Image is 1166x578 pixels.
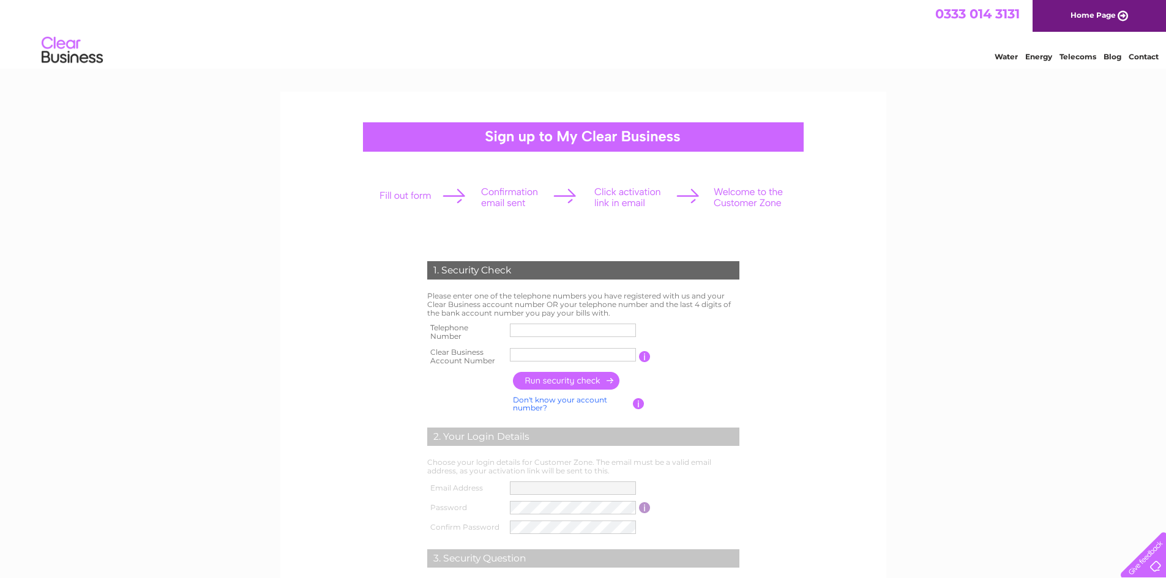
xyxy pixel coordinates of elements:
th: Clear Business Account Number [424,344,507,369]
a: Water [995,52,1018,61]
a: Blog [1104,52,1121,61]
a: Energy [1025,52,1052,61]
input: Information [639,351,651,362]
td: Please enter one of the telephone numbers you have registered with us and your Clear Business acc... [424,289,742,320]
div: 1. Security Check [427,261,739,280]
a: Don't know your account number? [513,395,607,413]
th: Email Address [424,478,507,498]
a: 0333 014 3131 [935,6,1020,21]
th: Telephone Number [424,320,507,344]
th: Password [424,498,507,517]
a: Telecoms [1059,52,1096,61]
img: logo.png [41,32,103,69]
div: Clear Business is a trading name of Verastar Limited (registered in [GEOGRAPHIC_DATA] No. 3667643... [294,7,873,59]
td: Choose your login details for Customer Zone. The email must be a valid email address, as your act... [424,455,742,478]
div: 2. Your Login Details [427,428,739,446]
a: Contact [1129,52,1159,61]
input: Information [639,502,651,513]
div: 3. Security Question [427,549,739,568]
input: Information [633,398,645,409]
th: Confirm Password [424,517,507,537]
